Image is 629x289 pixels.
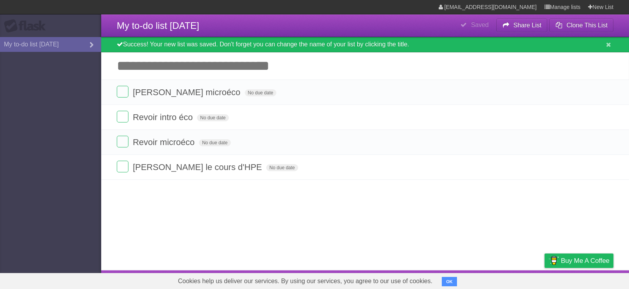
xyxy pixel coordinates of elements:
[197,114,228,121] span: No due date
[117,161,128,172] label: Done
[508,272,525,287] a: Terms
[442,277,457,286] button: OK
[513,22,541,28] b: Share List
[471,21,488,28] b: Saved
[441,272,457,287] a: About
[101,37,629,52] div: Success! Your new list was saved. Don't forget you can change the name of your list by clicking t...
[548,254,559,267] img: Buy me a coffee
[266,164,298,171] span: No due date
[133,112,195,122] span: Revoir intro éco
[170,273,440,289] span: Cookies help us deliver our services. By using our services, you agree to our use of cookies.
[467,272,498,287] a: Developers
[199,139,230,146] span: No due date
[117,136,128,147] label: Done
[561,254,610,268] span: Buy me a coffee
[534,272,555,287] a: Privacy
[133,162,264,172] span: [PERSON_NAME] le cours d'HPE
[564,272,613,287] a: Suggest a feature
[133,137,197,147] span: Revoir microéco
[117,86,128,98] label: Done
[245,89,276,96] span: No due date
[496,18,548,32] button: Share List
[549,18,613,32] button: Clone This List
[566,22,608,28] b: Clone This List
[133,87,242,97] span: [PERSON_NAME] microéco
[4,19,51,33] div: Flask
[545,254,613,268] a: Buy me a coffee
[117,20,199,31] span: My to-do list [DATE]
[117,111,128,122] label: Done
